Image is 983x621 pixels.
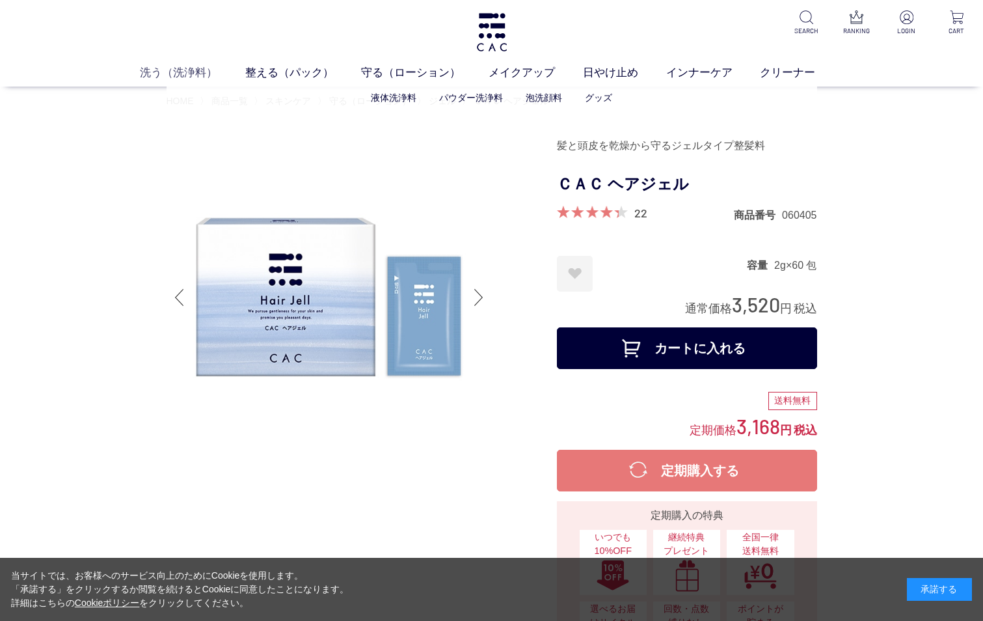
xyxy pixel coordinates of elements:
[475,13,509,51] img: logo
[790,10,822,36] a: SEARCH
[11,569,349,610] div: 当サイトでは、お客様へのサービス向上のためにCookieを使用します。 「承諾する」をクリックするか閲覧を続けるとCookieに同意したことになります。 詳細はこちらの をクリックしてください。
[736,414,780,438] span: 3,168
[734,208,782,222] dt: 商品番号
[907,578,972,601] div: 承諾する
[75,598,140,608] a: Cookieポリシー
[371,92,416,103] a: 液体洗浄料
[790,26,822,36] p: SEARCH
[439,92,503,103] a: パウダー洗浄料
[891,26,922,36] p: LOGIN
[557,450,817,491] button: 定期購入する
[780,424,792,437] span: 円
[666,64,761,81] a: インナーケア
[167,135,492,460] img: ＣＡＣ ヘアジェル
[361,64,489,81] a: 守る（ローション）
[562,508,812,523] div: 定期購入の特典
[690,422,736,437] span: 定期価格
[841,26,872,36] p: RANKING
[557,135,817,157] div: 髪と頭皮を乾燥から守るジェルタイプ整髪料
[941,26,973,36] p: CART
[760,64,843,81] a: クリーナー
[586,531,640,559] span: いつでも10%OFF
[634,206,647,220] a: 22
[526,92,562,103] a: 泡洗顔料
[685,302,732,315] span: 通常価格
[794,302,817,315] span: 税込
[841,10,872,36] a: RANKING
[557,327,817,369] button: カートに入れる
[780,302,792,315] span: 円
[489,64,583,81] a: メイクアップ
[774,258,816,272] dd: 2g×60 包
[140,64,245,81] a: 洗う（洗浄料）
[583,64,666,81] a: 日やけ止め
[747,258,774,272] dt: 容量
[794,424,817,437] span: 税込
[782,208,816,222] dd: 060405
[768,392,817,410] div: 送料無料
[660,531,714,559] span: 継続特典 プレゼント
[557,256,593,292] a: お気に入りに登録する
[585,92,612,103] a: グッズ
[245,64,362,81] a: 整える（パック）
[557,170,817,199] h1: ＣＡＣ ヘアジェル
[732,292,780,316] span: 3,520
[891,10,922,36] a: LOGIN
[941,10,973,36] a: CART
[733,531,787,559] span: 全国一律 送料無料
